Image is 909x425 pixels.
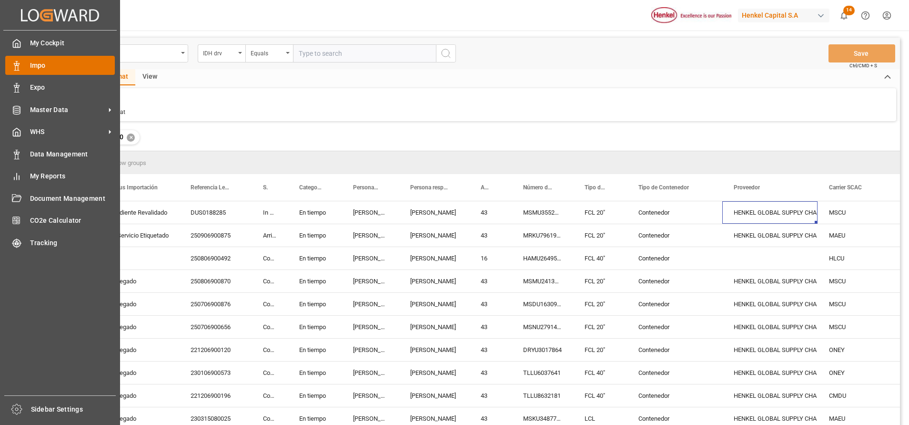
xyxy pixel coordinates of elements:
div: View [135,69,164,85]
div: HENKEL GLOBAL SUPPLY CHAIN B.V. [734,270,806,292]
div: FCL 20" [573,316,627,338]
div: Completed [252,316,288,338]
div: 250906900875 [179,224,252,247]
div: Entregado [109,316,168,338]
div: Completed [252,339,288,361]
div: ✕ [127,134,135,142]
div: 230106900573 [179,362,252,384]
div: IDH drv [203,47,235,58]
button: open menu [198,44,245,62]
div: DRYU3017864 [512,339,573,361]
div: 43 [469,339,512,361]
div: HENKEL GLOBAL SUPPLY CHAIN B.V. [734,225,806,247]
div: FCL 20" [573,201,627,224]
div: Entregado [109,385,168,407]
span: Carrier SCAC [829,184,862,191]
img: Henkel%20logo.jpg_1689854090.jpg [651,7,731,24]
div: 43 [469,384,512,407]
div: [PERSON_NAME] [399,384,469,407]
span: Tipo de Contenedor [638,184,689,191]
div: FCL 20" [573,224,627,247]
span: CO2e Calculator [30,216,115,226]
div: [PERSON_NAME] [342,247,399,270]
div: HENKEL GLOBAL SUPPLY CHAIN B.V. [734,316,806,338]
div: Entregado [109,339,168,361]
div: FCL 20" [573,339,627,361]
div: Completed [252,247,288,270]
button: Save [828,44,895,62]
span: Número de Contenedor [523,184,553,191]
div: Contenedor [627,316,722,338]
button: show 14 new notifications [833,5,855,26]
div: [PERSON_NAME] [342,201,399,224]
div: Contenedor [627,201,722,224]
div: MSDU1630909 [512,293,573,315]
div: HENKEL GLOBAL SUPPLY CHAIN B.V. [734,339,806,361]
div: HENKEL GLOBAL SUPPLY CHAIN B.V. [734,293,806,315]
div: [PERSON_NAME] [342,339,399,361]
button: search button [436,44,456,62]
div: HENKEL GLOBAL SUPPLY CHAIN B.V. [734,362,806,384]
span: Document Management [30,194,115,204]
div: Contenedor [627,293,722,315]
span: Data Management [30,149,115,159]
div: En tiempo [288,270,342,292]
div: TLLU8632181 [512,384,573,407]
div: FCL 20" [573,270,627,292]
div: Entregado [109,270,168,292]
div: 250706900876 [179,293,252,315]
div: In progress [252,201,288,224]
div: Contenedor [627,339,722,361]
div: [PERSON_NAME] [342,293,399,315]
div: Entregado [109,362,168,384]
div: FCL 40" [573,362,627,384]
span: Status [263,184,268,191]
span: Persona responsable de seguimiento [410,184,449,191]
div: En Servicio Etiquetado [109,225,168,247]
div: MSNU2791488 [512,316,573,338]
div: [PERSON_NAME] [342,384,399,407]
div: FCL 40" [573,247,627,270]
div: Equals [251,47,283,58]
div: Contenedor [627,384,722,407]
div: [PERSON_NAME] [399,247,469,270]
div: En tiempo [288,339,342,361]
span: Expo [30,83,115,93]
div: HAMU2649586 [512,247,573,270]
a: My Reports [5,167,115,186]
div: 43 [469,224,512,247]
div: Contenedor [627,270,722,292]
div: MRKU7961997 [512,224,573,247]
button: open menu [245,44,293,62]
div: En tiempo [288,362,342,384]
div: FCL 40" [573,384,627,407]
button: Henkel Capital S.A [738,6,833,24]
div: Arrived [252,224,288,247]
div: 250706900656 [179,316,252,338]
span: Categoría [299,184,322,191]
div: Contenedor [627,362,722,384]
span: Ctrl/CMD + S [849,62,877,69]
span: Tracking [30,238,115,248]
span: WHS [30,127,105,137]
div: En tiempo [288,224,342,247]
div: 221206900120 [179,339,252,361]
div: Completed [252,384,288,407]
div: 43 [469,293,512,315]
a: Tracking [5,233,115,252]
span: Sidebar Settings [31,404,116,415]
input: Type to search [293,44,436,62]
div: Completed [252,270,288,292]
div: Contenedor [627,247,722,270]
div: Completed [252,362,288,384]
div: [PERSON_NAME] [342,270,399,292]
div: 221206900196 [179,384,252,407]
div: [PERSON_NAME] [399,224,469,247]
a: CO2e Calculator [5,211,115,230]
div: [PERSON_NAME] [399,293,469,315]
span: My Cockpit [30,38,115,48]
div: DUS0188285 [179,201,252,224]
span: My Reports [30,171,115,181]
div: MSMU3552118 [512,201,573,224]
div: TLLU6037641 [512,362,573,384]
